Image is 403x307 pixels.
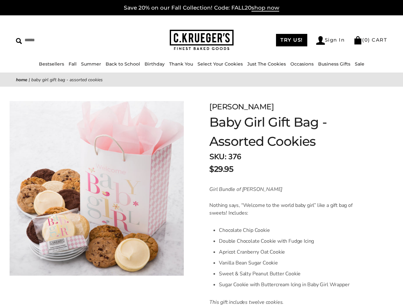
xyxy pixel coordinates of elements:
span: 376 [228,152,241,162]
a: (0) CART [354,37,387,43]
a: Birthday [145,61,165,67]
li: Chocolate Chip Cookie [219,225,371,236]
a: Business Gifts [318,61,350,67]
a: TRY US! [276,34,307,46]
a: Sale [355,61,364,67]
em: This gift includes twelve cookies. [209,299,284,306]
strong: SKU: [209,152,226,162]
li: Apricot Cranberry Oat Cookie [219,247,371,257]
a: Fall [69,61,77,67]
span: 0 [364,37,368,43]
h1: Baby Girl Gift Bag - Assorted Cookies [209,113,371,151]
img: C.KRUEGER'S [170,30,234,51]
img: Baby Girl Gift Bag - Assorted Cookies [10,101,184,276]
li: Sugar Cookie with Buttercream Icing in Baby Girl Wrapper [219,279,371,290]
a: Back to School [106,61,140,67]
input: Search [16,35,101,45]
li: Vanilla Bean Sugar Cookie [219,257,371,268]
a: Bestsellers [39,61,64,67]
div: [PERSON_NAME] [209,101,371,113]
a: Thank You [169,61,193,67]
em: Girl Bundle of [PERSON_NAME] [209,186,282,193]
span: shop now [251,4,279,12]
a: Sign In [316,36,345,45]
img: Account [316,36,325,45]
a: Save 20% on our Fall Collection! Code: FALL20shop now [124,4,279,12]
a: Occasions [290,61,314,67]
a: Select Your Cookies [198,61,243,67]
span: Baby Girl Gift Bag - Assorted Cookies [31,77,103,83]
img: Bag [354,36,362,44]
a: Summer [81,61,101,67]
span: | [29,77,30,83]
li: Double Chocolate Cookie with Fudge Icing [219,236,371,247]
a: Just The Cookies [247,61,286,67]
p: Nothing says, “Welcome to the world baby girl” like a gift bag of sweets! Includes: [209,201,371,217]
nav: breadcrumbs [16,76,387,83]
img: Search [16,38,22,44]
li: Sweet & Salty Peanut Butter Cookie [219,268,371,279]
span: $29.95 [209,163,233,175]
a: Home [16,77,27,83]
